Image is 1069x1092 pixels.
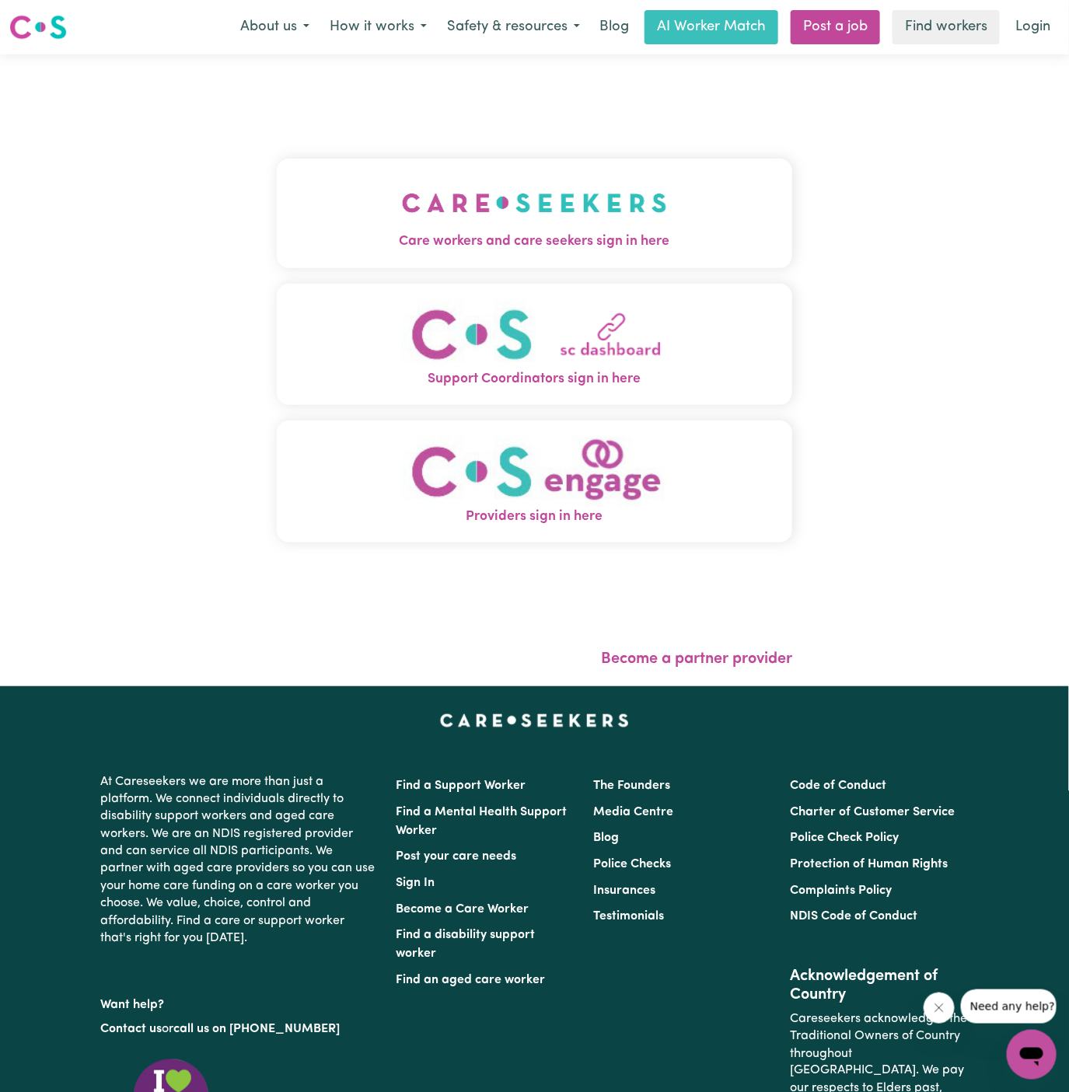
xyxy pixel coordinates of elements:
[397,929,536,960] a: Find a disability support worker
[590,10,638,44] a: Blog
[593,910,664,923] a: Testimonials
[277,284,793,406] button: Support Coordinators sign in here
[101,990,378,1014] p: Want help?
[9,13,67,41] img: Careseekers logo
[924,993,955,1024] iframe: Close message
[397,974,546,986] a: Find an aged care worker
[440,714,629,727] a: Careseekers home page
[277,507,793,527] span: Providers sign in here
[397,850,517,863] a: Post your care needs
[9,9,67,45] a: Careseekers logo
[1006,10,1060,44] a: Login
[230,11,320,44] button: About us
[791,10,880,44] a: Post a job
[397,780,526,792] a: Find a Support Worker
[790,967,968,1004] h2: Acknowledgement of Country
[790,780,886,792] a: Code of Conduct
[320,11,437,44] button: How it works
[790,884,892,897] a: Complaints Policy
[277,420,793,543] button: Providers sign in here
[397,903,529,916] a: Become a Care Worker
[1007,1030,1057,1080] iframe: Button to launch messaging window
[601,651,792,667] a: Become a partner provider
[790,806,955,818] a: Charter of Customer Service
[593,832,619,844] a: Blog
[101,767,378,954] p: At Careseekers we are more than just a platform. We connect individuals directly to disability su...
[101,1014,378,1044] p: or
[397,877,435,889] a: Sign In
[277,159,793,267] button: Care workers and care seekers sign in here
[790,858,948,870] a: Protection of Human Rights
[437,11,590,44] button: Safety & resources
[174,1023,341,1035] a: call us on [PHONE_NUMBER]
[277,232,793,252] span: Care workers and care seekers sign in here
[593,884,655,897] a: Insurances
[645,10,778,44] a: AI Worker Match
[277,369,793,389] span: Support Coordinators sign in here
[593,858,671,870] a: Police Checks
[101,1023,162,1035] a: Contact us
[790,832,899,844] a: Police Check Policy
[961,989,1057,1024] iframe: Message from company
[893,10,1000,44] a: Find workers
[790,910,917,923] a: NDIS Code of Conduct
[593,780,670,792] a: The Founders
[593,806,673,818] a: Media Centre
[397,806,568,837] a: Find a Mental Health Support Worker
